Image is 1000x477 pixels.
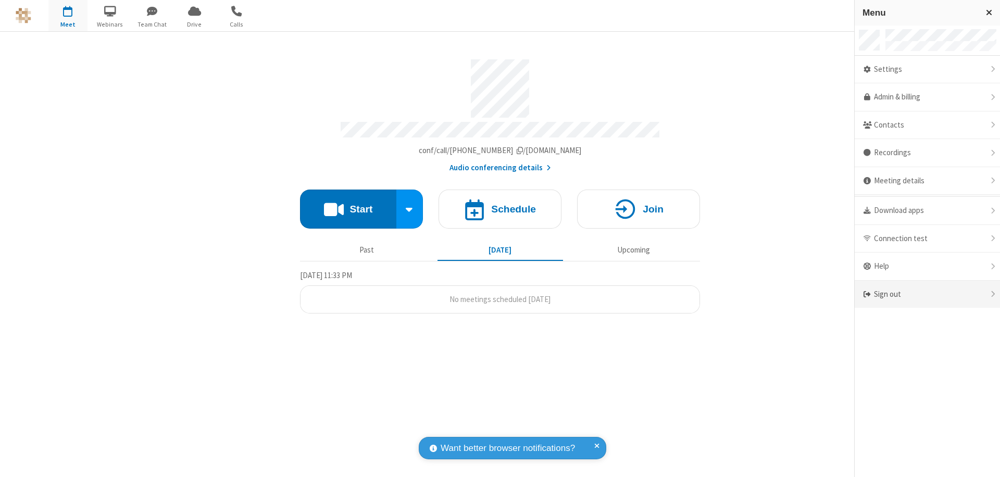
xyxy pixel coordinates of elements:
div: Download apps [855,197,1000,225]
button: Audio conferencing details [449,162,551,174]
button: Join [577,190,700,229]
a: Admin & billing [855,83,1000,111]
div: Help [855,253,1000,281]
span: Drive [175,20,214,29]
div: Connection test [855,225,1000,253]
span: No meetings scheduled [DATE] [449,294,551,304]
button: Schedule [439,190,561,229]
div: Sign out [855,281,1000,308]
span: Webinars [91,20,130,29]
button: Copy my meeting room linkCopy my meeting room link [419,145,582,157]
section: Today's Meetings [300,269,700,314]
div: Contacts [855,111,1000,140]
section: Account details [300,52,700,174]
span: Want better browser notifications? [441,442,575,455]
span: Team Chat [133,20,172,29]
h4: Join [643,204,664,214]
span: Meet [48,20,87,29]
div: Settings [855,56,1000,84]
span: Copy my meeting room link [419,145,582,155]
h4: Start [349,204,372,214]
img: QA Selenium DO NOT DELETE OR CHANGE [16,8,31,23]
div: Meeting details [855,167,1000,195]
button: Start [300,190,396,229]
button: [DATE] [438,240,563,260]
h3: Menu [863,8,977,18]
button: Past [304,240,430,260]
h4: Schedule [491,204,536,214]
span: [DATE] 11:33 PM [300,270,352,280]
span: Calls [217,20,256,29]
button: Upcoming [571,240,696,260]
div: Recordings [855,139,1000,167]
div: Start conference options [396,190,423,229]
